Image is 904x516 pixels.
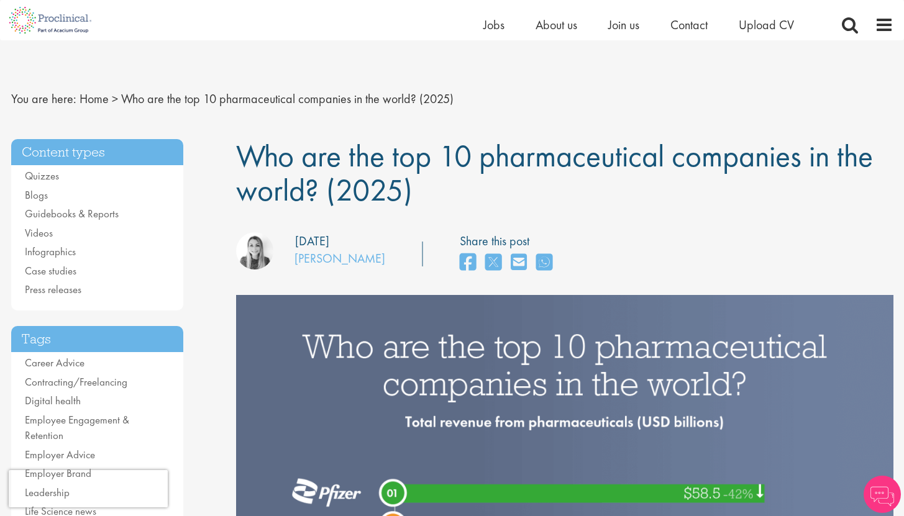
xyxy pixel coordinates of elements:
span: > [112,91,118,107]
a: share on twitter [485,250,501,276]
a: Career Advice [25,356,84,369]
h3: Content types [11,139,184,166]
a: Employer Advice [25,448,95,461]
a: Contracting/Freelancing [25,375,127,389]
a: Contact [670,17,708,33]
span: You are here: [11,91,76,107]
h3: Tags [11,326,184,353]
a: Press releases [25,283,81,296]
label: Share this post [460,232,559,250]
a: Digital health [25,394,81,407]
a: Blogs [25,188,48,202]
a: Guidebooks & Reports [25,207,119,220]
a: Join us [608,17,639,33]
a: share on facebook [460,250,476,276]
a: Case studies [25,264,76,278]
a: Infographics [25,245,76,258]
a: share on whats app [536,250,552,276]
a: breadcrumb link [80,91,109,107]
img: Chatbot [864,476,901,513]
span: Who are the top 10 pharmaceutical companies in the world? (2025) [121,91,454,107]
a: [PERSON_NAME] [294,250,385,266]
a: share on email [511,250,527,276]
a: Quizzes [25,169,59,183]
a: About us [536,17,577,33]
iframe: reCAPTCHA [9,470,168,507]
a: Jobs [483,17,505,33]
span: Who are the top 10 pharmaceutical companies in the world? (2025) [236,136,873,210]
a: Upload CV [739,17,794,33]
div: [DATE] [295,232,329,250]
img: Hannah Burke [236,232,273,269]
a: Videos [25,226,53,240]
a: Employer Brand [25,466,91,480]
a: Employee Engagement & Retention [25,413,129,443]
